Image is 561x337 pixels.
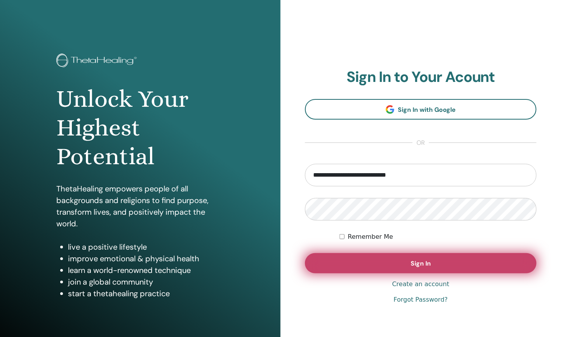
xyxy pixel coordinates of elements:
label: Remember Me [348,232,393,241]
span: or [413,138,429,148]
a: Create an account [392,280,449,289]
li: live a positive lifestyle [68,241,224,253]
span: Sign In [411,259,431,268]
li: join a global community [68,276,224,288]
button: Sign In [305,253,537,273]
a: Sign In with Google [305,99,537,120]
p: ThetaHealing empowers people of all backgrounds and religions to find purpose, transform lives, a... [56,183,224,229]
h1: Unlock Your Highest Potential [56,85,224,171]
a: Forgot Password? [394,295,448,304]
h2: Sign In to Your Acount [305,68,537,86]
div: Keep me authenticated indefinitely or until I manually logout [340,232,537,241]
li: learn a world-renowned technique [68,264,224,276]
li: start a thetahealing practice [68,288,224,299]
span: Sign In with Google [398,106,456,114]
li: improve emotional & physical health [68,253,224,264]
